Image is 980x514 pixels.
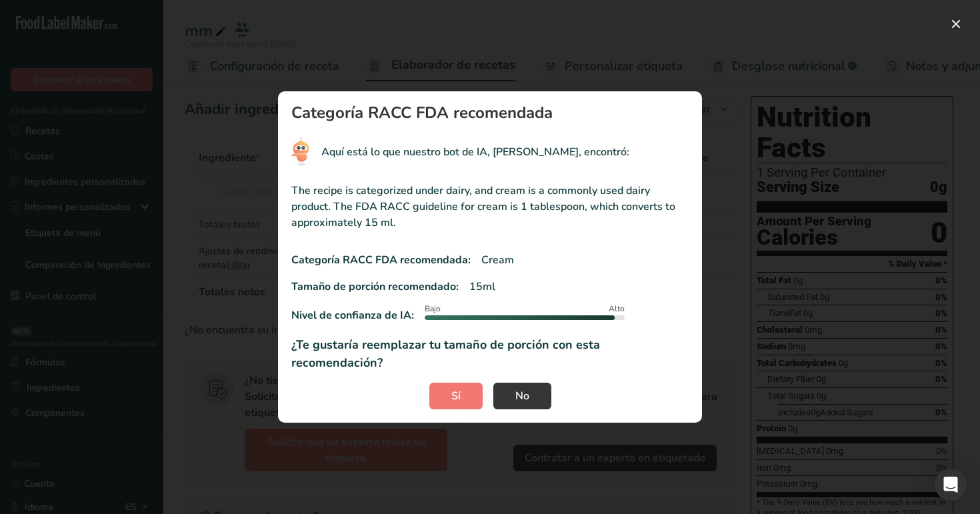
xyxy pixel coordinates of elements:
button: No [493,383,551,409]
span: Sí [451,388,461,404]
p: ¿Te gustaría reemplazar tu tamaño de porción con esta recomendación? [291,336,689,372]
span: Alto [609,303,625,315]
p: Categoría RACC FDA recomendada: [291,252,471,268]
p: Cream [481,252,514,268]
p: The recipe is categorized under dairy, and cream is a commonly used dairy product. The FDA RACC g... [291,183,689,231]
button: Sí [429,383,483,409]
h1: Categoría RACC FDA recomendada [291,105,689,121]
p: Aquí está lo que nuestro bot de IA, [PERSON_NAME], encontró: [321,144,629,160]
span: Bajo [425,303,441,315]
p: Nivel de confianza de IA: [291,307,414,323]
p: Tamaño de porción recomendado: [291,279,459,295]
img: RIA AI Bot [291,137,311,167]
p: 15ml [469,279,495,295]
div: Open Intercom Messenger [935,469,967,501]
span: No [515,388,529,404]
